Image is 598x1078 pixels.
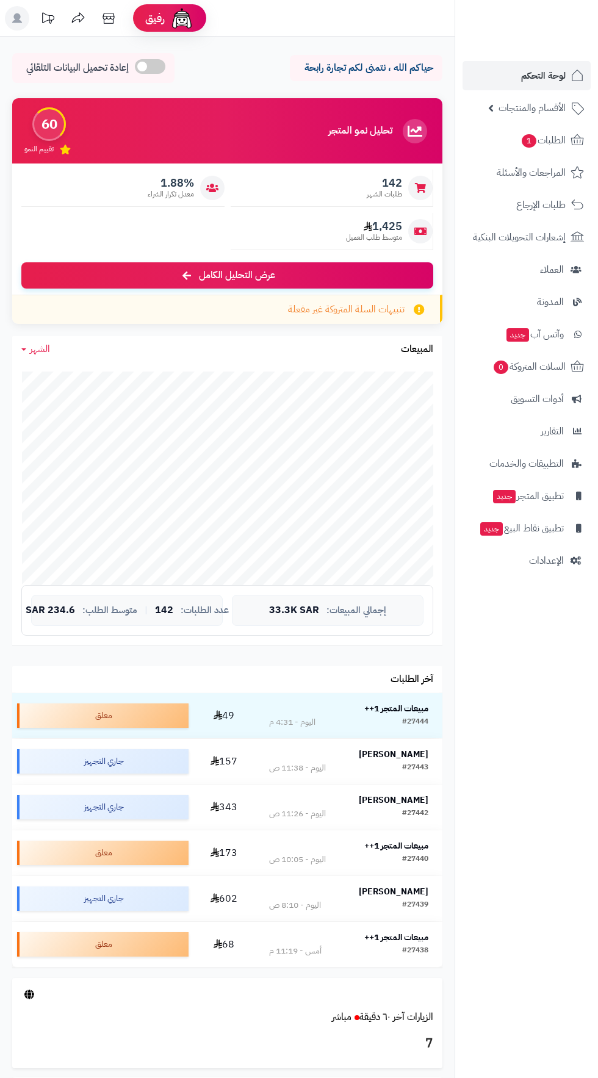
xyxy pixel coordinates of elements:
[402,853,428,866] div: #27440
[328,126,392,137] h3: تحليل نمو المتجر
[402,899,428,911] div: #27439
[494,361,508,374] span: 0
[269,899,321,911] div: اليوم - 8:10 ص
[193,876,255,921] td: 602
[17,932,189,957] div: معلق
[26,61,129,75] span: إعادة تحميل البيانات التلقائي
[21,262,433,289] a: عرض التحليل الكامل
[522,134,536,148] span: 1
[17,886,189,911] div: جاري التجهيز
[193,693,255,738] td: 49
[463,255,591,284] a: العملاء
[402,808,428,820] div: #27442
[463,190,591,220] a: طلبات الإرجاع
[193,739,255,784] td: 157
[269,605,319,616] span: 33.3K SAR
[540,261,564,278] span: العملاء
[17,795,189,819] div: جاري التجهيز
[463,223,591,252] a: إشعارات التحويلات البنكية
[391,674,433,685] h3: آخر الطلبات
[193,830,255,875] td: 173
[521,132,566,149] span: الطلبات
[364,702,428,715] strong: مبيعات المتجر 1++
[359,748,428,761] strong: [PERSON_NAME]
[492,358,566,375] span: السلات المتروكة
[499,99,566,117] span: الأقسام والمنتجات
[402,762,428,774] div: #27443
[359,885,428,898] strong: [PERSON_NAME]
[367,189,402,199] span: طلبات الشهر
[463,546,591,575] a: الإعدادات
[515,31,586,57] img: logo-2.png
[497,164,566,181] span: المراجعات والأسئلة
[529,552,564,569] span: الإعدادات
[148,189,194,199] span: معدل تكرار الشراء
[288,303,405,317] span: تنبيهات السلة المتروكة غير مفعلة
[332,1010,351,1024] small: مباشر
[145,11,165,26] span: رفيق
[511,390,564,408] span: أدوات التسويق
[269,945,322,957] div: أمس - 11:19 م
[367,176,402,190] span: 142
[32,6,63,34] a: تحديثات المنصة
[82,605,137,616] span: متوسط الطلب:
[492,487,564,505] span: تطبيق المتجر
[489,455,564,472] span: التطبيقات والخدمات
[269,716,315,728] div: اليوم - 4:31 م
[21,1033,433,1054] h3: 7
[463,417,591,446] a: التقارير
[181,605,229,616] span: عدد الطلبات:
[30,342,50,356] span: الشهر
[332,1010,433,1024] a: الزيارات آخر ٦٠ دقيقةمباشر
[463,384,591,414] a: أدوات التسويق
[473,229,566,246] span: إشعارات التحويلات البنكية
[26,605,75,616] span: 234.6 SAR
[269,762,326,774] div: اليوم - 11:38 ص
[505,326,564,343] span: وآتس آب
[463,287,591,317] a: المدونة
[480,522,503,536] span: جديد
[24,144,54,154] span: تقييم النمو
[326,605,386,616] span: إجمالي المبيعات:
[479,520,564,537] span: تطبيق نقاط البيع
[493,490,516,503] span: جديد
[463,481,591,511] a: تطبيق المتجرجديد
[463,352,591,381] a: السلات المتروكة0
[521,67,566,84] span: لوحة التحكم
[541,423,564,440] span: التقارير
[463,61,591,90] a: لوحة التحكم
[346,232,402,243] span: متوسط طلب العميل
[17,749,189,774] div: جاري التجهيز
[170,6,194,31] img: ai-face.png
[269,853,326,866] div: اليوم - 10:05 ص
[537,293,564,311] span: المدونة
[364,839,428,852] strong: مبيعات المتجر 1++
[463,449,591,478] a: التطبيقات والخدمات
[401,344,433,355] h3: المبيعات
[364,931,428,944] strong: مبيعات المتجر 1++
[199,268,275,282] span: عرض التحليل الكامل
[21,342,50,356] a: الشهر
[155,605,173,616] span: 142
[463,320,591,349] a: وآتس آبجديد
[402,716,428,728] div: #27444
[17,703,189,728] div: معلق
[463,126,591,155] a: الطلبات1
[299,61,433,75] p: حياكم الله ، نتمنى لكم تجارة رابحة
[145,606,148,615] span: |
[193,922,255,967] td: 68
[359,794,428,807] strong: [PERSON_NAME]
[269,808,326,820] div: اليوم - 11:26 ص
[148,176,194,190] span: 1.88%
[506,328,529,342] span: جديد
[402,945,428,957] div: #27438
[463,514,591,543] a: تطبيق نقاط البيعجديد
[193,785,255,830] td: 343
[463,158,591,187] a: المراجعات والأسئلة
[17,841,189,865] div: معلق
[516,196,566,214] span: طلبات الإرجاع
[346,220,402,233] span: 1,425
